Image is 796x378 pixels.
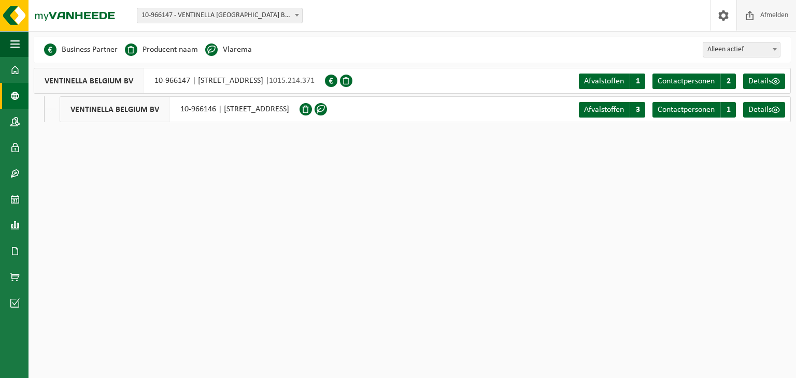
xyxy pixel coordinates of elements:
a: Details [743,74,785,89]
span: Details [748,77,772,85]
span: Alleen actief [703,42,780,57]
a: Afvalstoffen 1 [579,74,645,89]
span: Contactpersonen [658,77,715,85]
span: Contactpersonen [658,106,715,114]
span: Afvalstoffen [584,77,624,85]
span: VENTINELLA BELGIUM BV [60,97,170,122]
li: Business Partner [44,42,118,57]
a: Details [743,102,785,118]
div: 10-966147 | [STREET_ADDRESS] | [34,68,325,94]
span: 1015.214.371 [269,77,315,85]
a: Contactpersonen 2 [652,74,736,89]
span: 10-966147 - VENTINELLA BELGIUM BV - KORTRIJK [137,8,302,23]
a: Afvalstoffen 3 [579,102,645,118]
span: Alleen actief [703,42,780,57]
span: Details [748,106,772,114]
span: 3 [630,102,645,118]
span: 1 [720,102,736,118]
span: 2 [720,74,736,89]
span: Afvalstoffen [584,106,624,114]
a: Contactpersonen 1 [652,102,736,118]
span: 10-966147 - VENTINELLA BELGIUM BV - KORTRIJK [137,8,303,23]
li: Vlarema [205,42,252,57]
li: Producent naam [125,42,198,57]
span: VENTINELLA BELGIUM BV [34,68,144,93]
div: 10-966146 | [STREET_ADDRESS] [60,96,300,122]
span: 1 [630,74,645,89]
